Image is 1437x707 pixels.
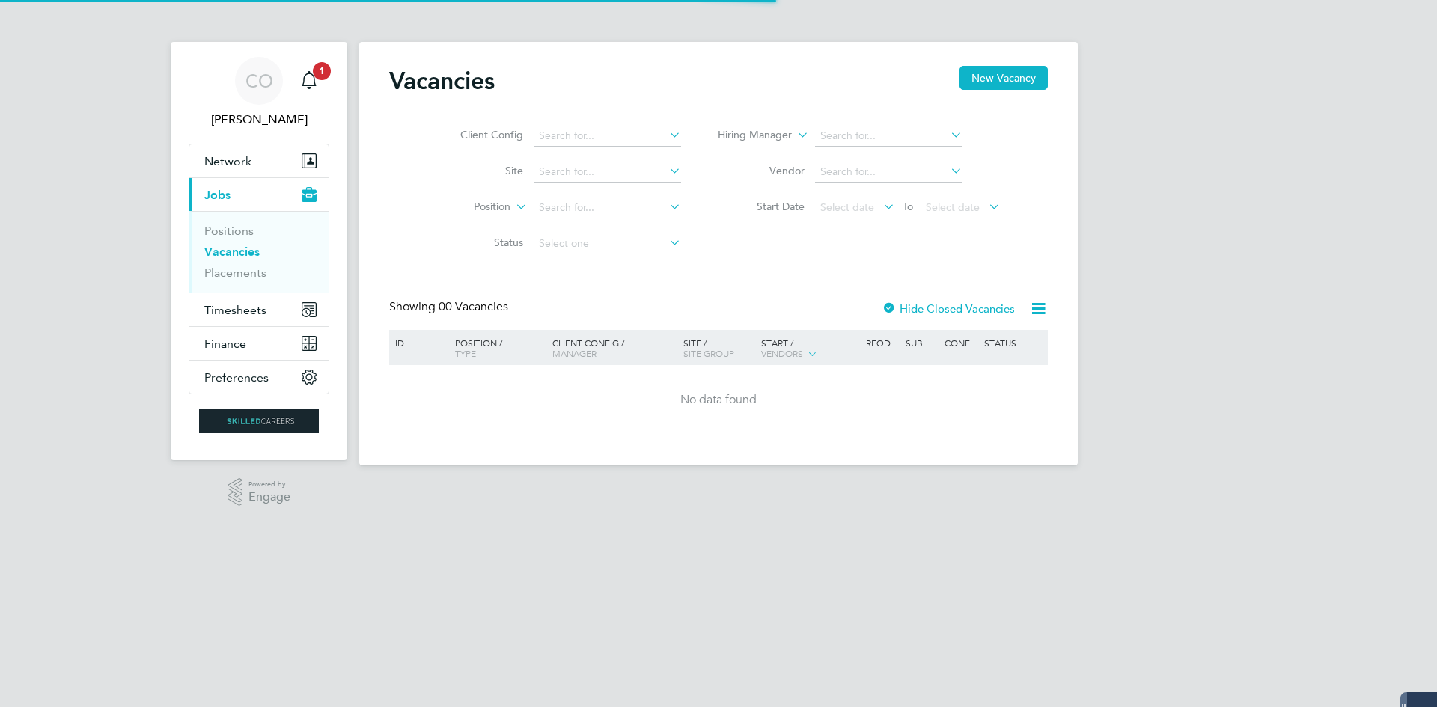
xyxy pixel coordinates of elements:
[189,57,329,129] a: CO[PERSON_NAME]
[189,327,329,360] button: Finance
[189,361,329,394] button: Preferences
[248,491,290,504] span: Engage
[204,188,231,202] span: Jobs
[189,409,329,433] a: Go to home page
[245,71,273,91] span: CO
[204,245,260,259] a: Vacancies
[439,299,508,314] span: 00 Vacancies
[189,144,329,177] button: Network
[815,126,962,147] input: Search for...
[189,211,329,293] div: Jobs
[189,178,329,211] button: Jobs
[389,299,511,315] div: Showing
[534,198,681,218] input: Search for...
[552,347,597,359] span: Manager
[389,66,495,96] h2: Vacancies
[204,154,251,168] span: Network
[455,347,476,359] span: Type
[189,293,329,326] button: Timesheets
[959,66,1048,90] button: New Vacancy
[189,111,329,129] span: Ciara O'Connell
[534,162,681,183] input: Search for...
[204,370,269,385] span: Preferences
[902,330,941,355] div: Sub
[815,162,962,183] input: Search for...
[424,200,510,215] label: Position
[683,347,734,359] span: Site Group
[757,330,862,367] div: Start /
[437,164,523,177] label: Site
[549,330,680,366] div: Client Config /
[862,330,901,355] div: Reqd
[391,392,1046,408] div: No data found
[718,200,805,213] label: Start Date
[204,266,266,280] a: Placements
[437,128,523,141] label: Client Config
[199,409,319,433] img: skilledcareers-logo-retina.png
[171,42,347,460] nav: Main navigation
[313,62,331,80] span: 1
[248,478,290,491] span: Powered by
[820,201,874,214] span: Select date
[882,302,1015,316] label: Hide Closed Vacancies
[204,337,246,351] span: Finance
[898,197,918,216] span: To
[761,347,803,359] span: Vendors
[391,330,444,355] div: ID
[718,164,805,177] label: Vendor
[706,128,792,143] label: Hiring Manager
[926,201,980,214] span: Select date
[534,233,681,254] input: Select one
[534,126,681,147] input: Search for...
[437,236,523,249] label: Status
[204,224,254,238] a: Positions
[228,478,291,506] a: Powered byEngage
[941,330,980,355] div: Conf
[444,330,549,366] div: Position /
[204,303,266,317] span: Timesheets
[294,57,324,105] a: 1
[980,330,1046,355] div: Status
[680,330,758,366] div: Site /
